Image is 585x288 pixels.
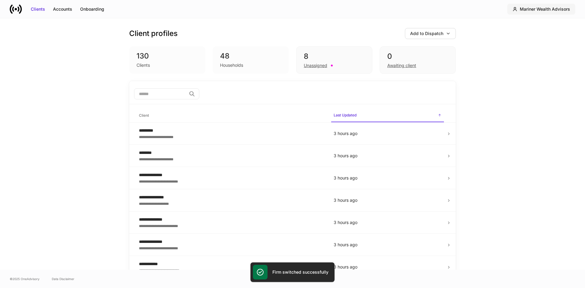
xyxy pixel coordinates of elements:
[49,4,76,14] button: Accounts
[31,6,45,12] div: Clients
[304,52,365,61] div: 8
[220,51,282,61] div: 48
[129,29,178,38] h3: Client profiles
[304,62,327,69] div: Unassigned
[334,197,441,203] p: 3 hours ago
[410,30,443,37] div: Add to Dispatch
[380,46,456,74] div: 0Awaiting client
[334,130,441,137] p: 3 hours ago
[80,6,104,12] div: Onboarding
[520,6,570,12] div: Mariner Wealth Advisors
[334,175,441,181] p: 3 hours ago
[10,276,40,281] span: © 2025 OneAdvisory
[507,4,575,15] button: Mariner Wealth Advisors
[53,6,72,12] div: Accounts
[136,62,150,68] div: Clients
[334,219,441,226] p: 3 hours ago
[136,51,198,61] div: 130
[27,4,49,14] button: Clients
[272,269,328,275] h5: Firm switched successfully
[296,46,372,74] div: 8Unassigned
[387,52,448,61] div: 0
[405,28,456,39] button: Add to Dispatch
[334,112,356,118] h6: Last Updated
[52,276,74,281] a: Data Disclaimer
[76,4,108,14] button: Onboarding
[387,62,416,69] div: Awaiting client
[331,109,444,122] span: Last Updated
[334,264,441,270] p: 3 hours ago
[136,109,326,122] span: Client
[334,242,441,248] p: 3 hours ago
[220,62,243,68] div: Households
[334,153,441,159] p: 3 hours ago
[139,112,149,118] h6: Client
